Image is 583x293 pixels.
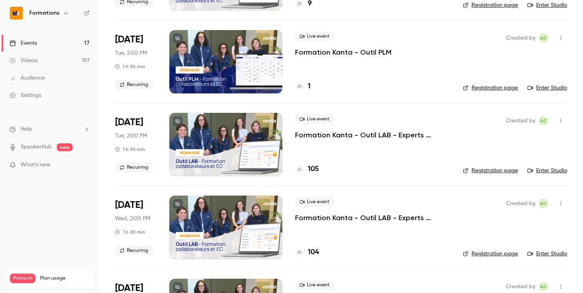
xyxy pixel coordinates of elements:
span: new [57,143,73,151]
li: help-dropdown-opener [10,125,90,133]
h4: 104 [308,247,319,258]
div: Sep 2 Tue, 2:00 PM (Europe/Paris) [115,30,157,93]
a: Formation Kanta - Outil LAB - Experts Comptables & Collaborateurs [295,130,450,140]
span: Live event [295,197,334,207]
span: AC [540,199,547,208]
span: Live event [295,280,334,290]
a: Enter Studio [527,1,567,9]
div: 1 h 30 min [115,146,145,152]
div: Videos [10,57,38,65]
span: Help [21,125,32,133]
a: Registration page [463,167,518,175]
span: Premium [10,274,35,283]
span: AC [540,116,547,126]
div: Audience [10,74,45,82]
a: Enter Studio [527,250,567,258]
h4: 1 [308,81,311,92]
span: Anaïs Cachelou [539,199,548,208]
div: Sep 3 Wed, 2:00 PM (Europe/Paris) [115,196,157,259]
span: Anaïs Cachelou [539,116,548,126]
iframe: Noticeable Trigger [80,162,90,169]
span: Tue, 2:00 PM [115,132,147,140]
span: AC [540,282,547,291]
a: Registration page [463,84,518,92]
span: Created by [506,116,535,126]
span: What's new [21,161,50,169]
a: 105 [295,164,319,175]
span: Recurring [115,246,153,255]
img: Formations [10,7,23,19]
span: Created by [506,33,535,43]
span: Recurring [115,163,153,172]
span: Wed, 2:00 PM [115,215,150,223]
span: Tue, 2:00 PM [115,49,147,57]
span: AC [540,33,547,43]
span: Plan usage [40,275,89,282]
span: Created by [506,199,535,208]
h6: Formations [29,9,59,17]
span: [DATE] [115,116,143,129]
span: Anaïs Cachelou [539,282,548,291]
h4: 105 [308,164,319,175]
span: Recurring [115,80,153,89]
a: SpeakerHub [21,143,52,151]
span: [DATE] [115,33,143,46]
a: Formation Kanta - Outil LAB - Experts Comptables & Collaborateurs [295,213,450,223]
div: 1 h 30 min [115,229,145,235]
span: Anaïs Cachelou [539,33,548,43]
a: 104 [295,247,319,258]
a: Registration page [463,1,518,9]
a: Formation Kanta - Outil PLM [295,48,391,57]
span: Live event [295,32,334,41]
a: Enter Studio [527,84,567,92]
div: Events [10,39,37,47]
span: [DATE] [115,199,143,211]
a: 1 [295,81,311,92]
div: Sep 2 Tue, 2:00 PM (Europe/Paris) [115,113,157,176]
span: Created by [506,282,535,291]
a: Registration page [463,250,518,258]
a: Enter Studio [527,167,567,175]
span: Live event [295,114,334,124]
div: 1 h 30 min [115,63,145,70]
div: Settings [10,91,41,99]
